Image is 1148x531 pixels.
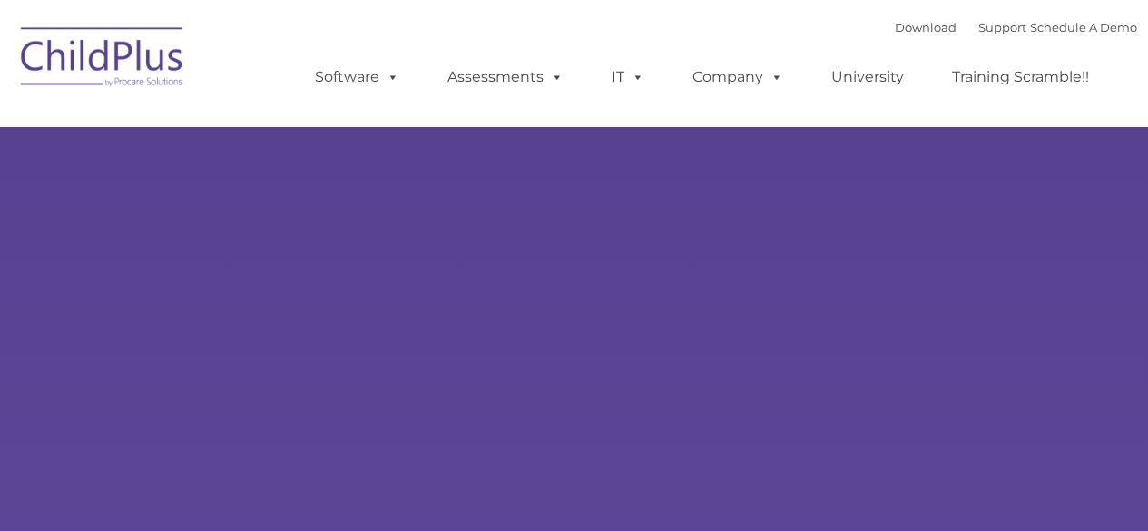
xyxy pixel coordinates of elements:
img: ChildPlus by Procare Solutions [12,15,193,105]
a: Assessments [429,59,582,95]
a: Download [895,20,957,34]
font: | [895,20,1137,34]
a: Software [297,59,417,95]
a: IT [594,59,662,95]
a: Training Scramble!! [934,59,1107,95]
a: University [813,59,922,95]
a: Company [674,59,801,95]
a: Schedule A Demo [1030,20,1137,34]
a: Support [978,20,1026,34]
